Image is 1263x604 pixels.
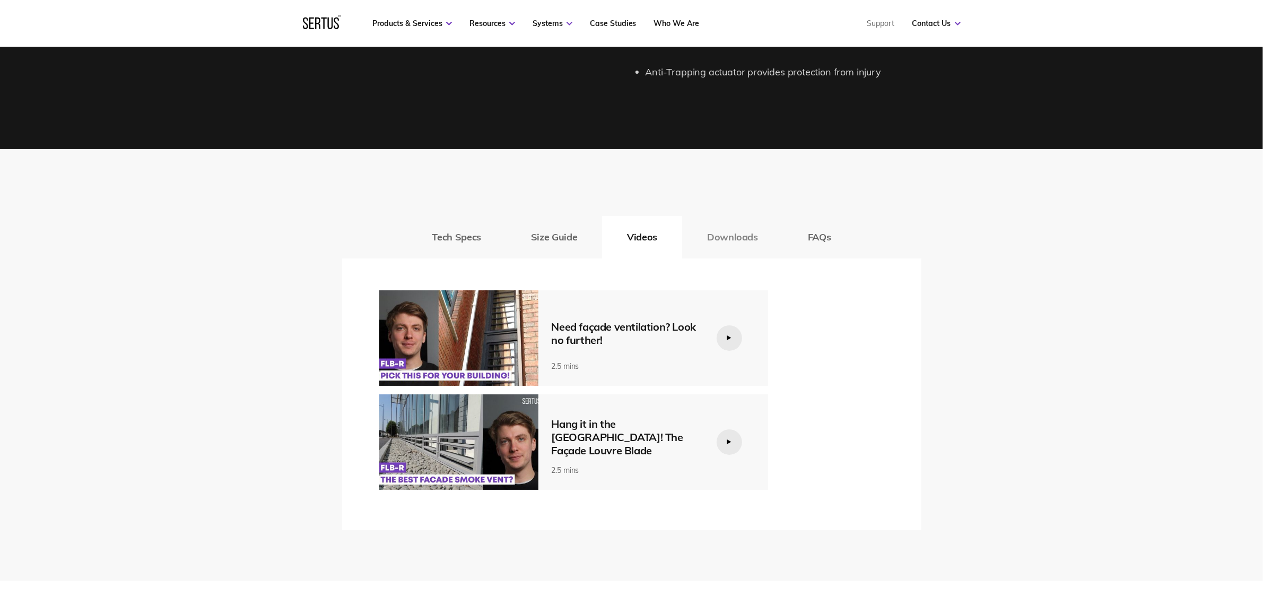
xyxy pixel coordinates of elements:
[646,65,921,80] li: Anti-Trapping actuator provides protection from injury
[407,216,506,258] button: Tech Specs
[783,216,856,258] button: FAQs
[552,465,700,475] div: 2.5 mins
[533,19,572,28] a: Systems
[654,19,700,28] a: Who We Are
[469,19,515,28] a: Resources
[552,361,700,371] div: 2.5 mins
[590,19,637,28] a: Case Studies
[506,216,602,258] button: Size Guide
[682,216,783,258] button: Downloads
[552,320,700,347] div: Need façade ventilation? Look no further!
[912,19,961,28] a: Contact Us
[372,19,452,28] a: Products & Services
[552,417,700,457] div: Hang it in the [GEOGRAPHIC_DATA]! The Façade Louvre Blade
[867,19,895,28] a: Support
